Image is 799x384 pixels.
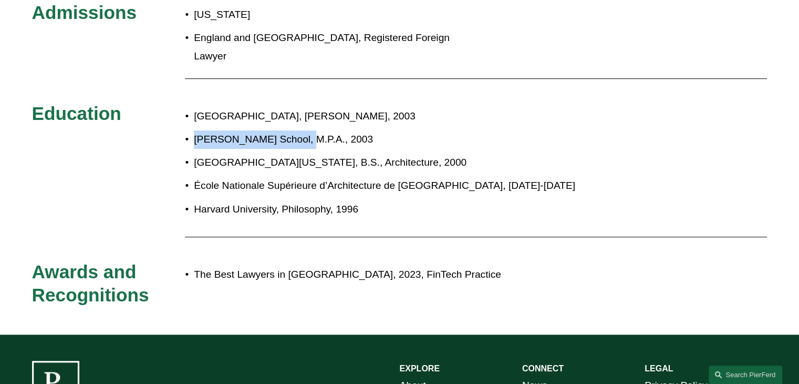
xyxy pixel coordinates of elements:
p: [US_STATE] [194,6,461,24]
p: England and [GEOGRAPHIC_DATA], Registered Foreign Lawyer [194,29,461,65]
a: Search this site [709,366,782,384]
span: Admissions [32,2,137,23]
p: [GEOGRAPHIC_DATA][US_STATE], B.S., Architecture, 2000 [194,154,675,172]
p: The Best Lawyers in [GEOGRAPHIC_DATA], 2023, FinTech Practice [194,266,675,284]
p: École Nationale Supérieure d’Architecture de [GEOGRAPHIC_DATA], [DATE]-[DATE] [194,177,675,195]
strong: CONNECT [522,364,564,373]
p: Harvard University, Philosophy, 1996 [194,200,675,219]
p: [GEOGRAPHIC_DATA], [PERSON_NAME], 2003 [194,107,675,126]
strong: EXPLORE [400,364,440,373]
strong: LEGAL [645,364,673,373]
span: Awards and Recognitions [32,261,149,305]
p: [PERSON_NAME] School, M.P.A., 2003 [194,130,675,149]
span: Education [32,103,121,124]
